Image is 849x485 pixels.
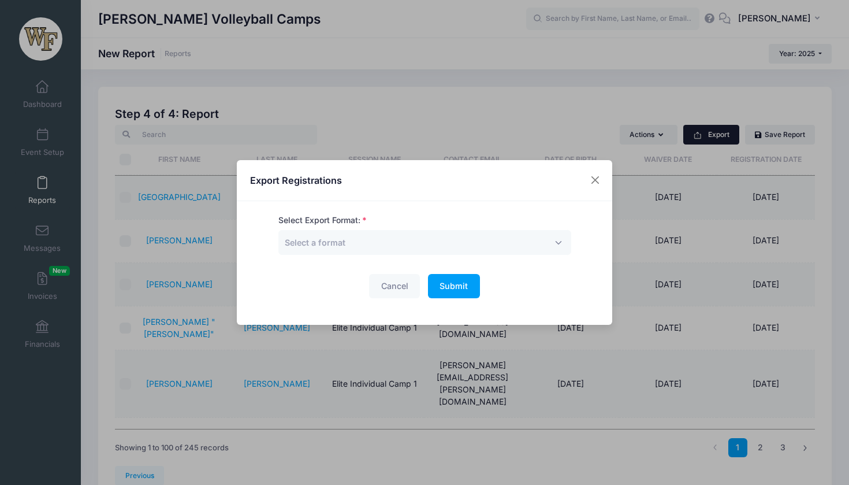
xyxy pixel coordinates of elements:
button: Submit [428,274,480,299]
button: Cancel [369,274,420,299]
label: Select Export Format: [278,214,367,227]
button: Close [585,170,606,191]
span: Submit [440,281,468,291]
h4: Export Registrations [250,173,342,187]
span: Select a format [278,230,571,255]
span: Select a format [285,238,345,247]
span: Select a format [285,236,345,249]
